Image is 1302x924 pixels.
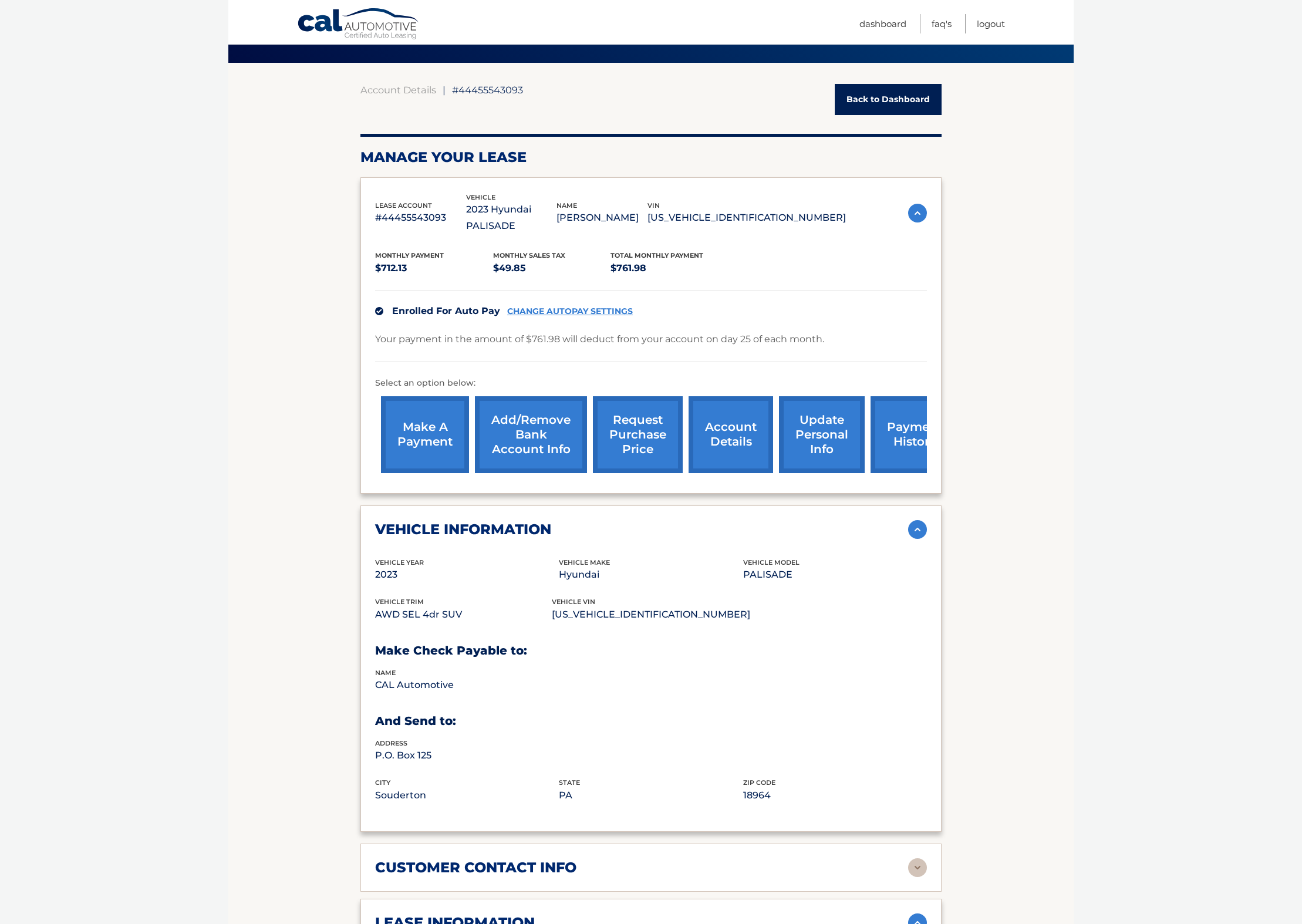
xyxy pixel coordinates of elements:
a: account details [689,396,773,473]
a: make a payment [381,396,469,473]
a: FAQ's [932,14,952,33]
a: Dashboard [859,14,906,33]
span: address [375,739,407,747]
p: [PERSON_NAME] [556,210,647,226]
h2: customer contact info [375,859,576,876]
span: city [375,778,390,787]
p: AWD SEL 4dr SUV [375,606,552,623]
span: Enrolled For Auto Pay [392,305,500,316]
a: Back to Dashboard [835,84,942,115]
span: vehicle model [743,558,800,566]
span: name [375,669,396,677]
span: vin [647,201,660,210]
span: | [443,84,446,96]
span: state [559,778,580,787]
span: vehicle Year [375,558,424,566]
h2: Manage Your Lease [360,149,942,166]
p: PALISADE [743,566,927,583]
p: #44455543093 [375,210,466,226]
span: vehicle make [559,558,610,566]
p: $761.98 [610,260,728,276]
p: 2023 [375,566,559,583]
span: name [556,201,577,210]
img: accordion-rest.svg [908,858,927,877]
h3: Make Check Payable to: [375,643,927,658]
img: check.svg [375,307,383,315]
h3: And Send to: [375,714,927,729]
img: accordion-active.svg [908,520,927,539]
p: $712.13 [375,260,493,276]
p: Hyundai [559,566,743,583]
img: accordion-active.svg [908,204,927,222]
a: Add/Remove bank account info [475,396,587,473]
p: CAL Automotive [375,677,559,693]
a: Cal Automotive [297,8,420,42]
a: update personal info [779,396,865,473]
p: $49.85 [493,260,611,276]
span: Monthly Payment [375,251,444,259]
span: lease account [375,201,432,210]
span: vehicle trim [375,598,424,606]
p: PA [559,787,743,804]
a: Account Details [360,84,436,96]
span: vehicle vin [552,598,595,606]
h2: vehicle information [375,521,551,538]
p: P.O. Box 125 [375,747,559,764]
p: Souderton [375,787,559,804]
a: CHANGE AUTOPAY SETTINGS [507,306,633,316]
p: Select an option below: [375,376,927,390]
span: vehicle [466,193,495,201]
a: request purchase price [593,396,683,473]
p: Your payment in the amount of $761.98 will deduct from your account on day 25 of each month. [375,331,824,348]
a: Logout [977,14,1005,33]
span: Monthly sales Tax [493,251,565,259]
p: [US_VEHICLE_IDENTIFICATION_NUMBER] [647,210,846,226]
span: #44455543093 [452,84,523,96]
span: Total Monthly Payment [610,251,703,259]
a: payment history [871,396,959,473]
p: [US_VEHICLE_IDENTIFICATION_NUMBER] [552,606,750,623]
span: zip code [743,778,775,787]
p: 18964 [743,787,927,804]
p: 2023 Hyundai PALISADE [466,201,557,234]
